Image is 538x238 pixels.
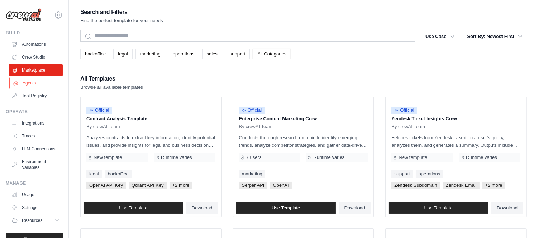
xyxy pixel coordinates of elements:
[9,215,63,226] button: Resources
[9,202,63,213] a: Settings
[253,49,291,59] a: All Categories
[239,170,265,178] a: marketing
[9,130,63,142] a: Traces
[391,124,425,130] span: By crewAI Team
[239,182,267,189] span: Serper API
[80,49,110,59] a: backoffice
[389,202,488,214] a: Use Template
[391,107,417,114] span: Official
[236,202,336,214] a: Use Template
[339,202,371,214] a: Download
[80,74,143,84] h2: All Templates
[225,49,250,59] a: support
[6,109,63,115] div: Operate
[239,107,265,114] span: Official
[9,189,63,200] a: Usage
[9,90,63,102] a: Tool Registry
[463,30,527,43] button: Sort By: Newest First
[466,155,497,160] span: Runtime varies
[416,170,443,178] a: operations
[80,7,163,17] h2: Search and Filters
[86,170,102,178] a: legal
[186,202,218,214] a: Download
[84,202,183,214] a: Use Template
[270,182,292,189] span: OpenAI
[313,155,344,160] span: Runtime varies
[9,39,63,50] a: Automations
[9,156,63,173] a: Environment Variables
[6,8,42,22] img: Logo
[80,84,143,91] p: Browse all available templates
[9,52,63,63] a: Crew Studio
[129,182,167,189] span: Qdrant API Key
[239,115,368,122] p: Enterprise Content Marketing Crew
[135,49,165,59] a: marketing
[421,30,459,43] button: Use Case
[497,205,518,211] span: Download
[80,17,163,24] p: Find the perfect template for your needs
[202,49,222,59] a: sales
[161,155,192,160] span: Runtime varies
[192,205,213,211] span: Download
[9,77,63,89] a: Agents
[482,182,505,189] span: +2 more
[9,143,63,155] a: LLM Connections
[391,115,520,122] p: Zendesk Ticket Insights Crew
[344,205,365,211] span: Download
[86,134,215,149] p: Analyzes contracts to extract key information, identify potential issues, and provide insights fo...
[22,218,42,223] span: Resources
[113,49,132,59] a: legal
[491,202,523,214] a: Download
[391,170,413,178] a: support
[391,182,440,189] span: Zendesk Subdomain
[391,134,520,149] p: Fetches tickets from Zendesk based on a user's query, analyzes them, and generates a summary. Out...
[86,124,120,130] span: By crewAI Team
[443,182,480,189] span: Zendesk Email
[86,182,126,189] span: OpenAI API Key
[272,205,300,211] span: Use Template
[9,64,63,76] a: Marketplace
[94,155,122,160] span: New template
[105,170,131,178] a: backoffice
[399,155,427,160] span: New template
[86,107,112,114] span: Official
[246,155,262,160] span: 7 users
[9,117,63,129] a: Integrations
[170,182,192,189] span: +2 more
[86,115,215,122] p: Contract Analysis Template
[239,134,368,149] p: Conducts thorough research on topic to identify emerging trends, analyze competitor strategies, a...
[6,180,63,186] div: Manage
[6,30,63,36] div: Build
[424,205,453,211] span: Use Template
[168,49,199,59] a: operations
[239,124,273,130] span: By crewAI Team
[119,205,147,211] span: Use Template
